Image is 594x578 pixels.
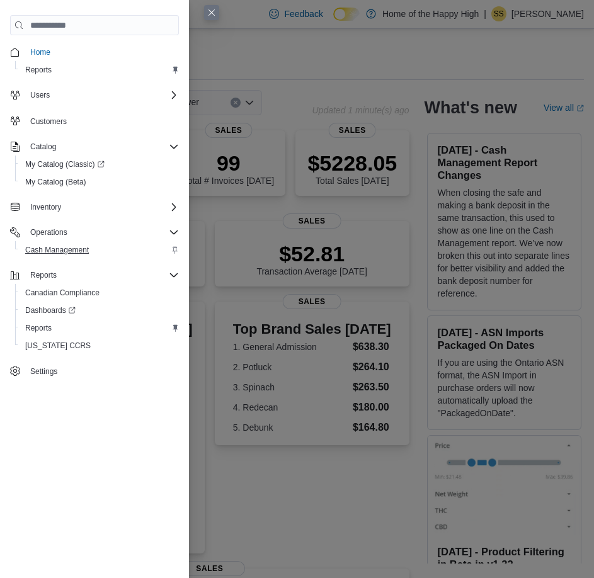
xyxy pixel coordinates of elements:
[25,113,179,128] span: Customers
[5,266,184,284] button: Reports
[5,43,184,61] button: Home
[25,305,76,315] span: Dashboards
[20,62,179,77] span: Reports
[25,288,100,298] span: Canadian Compliance
[5,138,184,156] button: Catalog
[30,202,61,212] span: Inventory
[25,363,179,379] span: Settings
[25,323,52,333] span: Reports
[30,142,56,152] span: Catalog
[20,62,57,77] a: Reports
[15,302,184,319] a: Dashboards
[20,338,179,353] span: Washington CCRS
[25,268,62,283] button: Reports
[25,200,66,215] button: Inventory
[15,284,184,302] button: Canadian Compliance
[25,45,55,60] a: Home
[25,364,62,379] a: Settings
[20,157,110,172] a: My Catalog (Classic)
[5,224,184,241] button: Operations
[25,114,72,129] a: Customers
[20,174,91,190] a: My Catalog (Beta)
[25,139,61,154] button: Catalog
[20,242,94,258] a: Cash Management
[25,44,179,60] span: Home
[15,337,184,354] button: [US_STATE] CCRS
[15,156,184,173] a: My Catalog (Classic)
[15,319,184,337] button: Reports
[5,198,184,216] button: Inventory
[20,320,179,336] span: Reports
[15,173,184,191] button: My Catalog (Beta)
[25,88,55,103] button: Users
[20,285,179,300] span: Canadian Compliance
[204,5,219,20] button: Close this dialog
[20,157,179,172] span: My Catalog (Classic)
[25,200,179,215] span: Inventory
[30,366,57,377] span: Settings
[25,159,105,169] span: My Catalog (Classic)
[25,139,179,154] span: Catalog
[20,174,179,190] span: My Catalog (Beta)
[15,241,184,259] button: Cash Management
[25,225,72,240] button: Operations
[25,225,179,240] span: Operations
[20,242,179,258] span: Cash Management
[20,338,96,353] a: [US_STATE] CCRS
[20,320,57,336] a: Reports
[15,61,184,79] button: Reports
[5,86,184,104] button: Users
[20,303,81,318] a: Dashboards
[10,38,179,383] nav: Complex example
[30,90,50,100] span: Users
[25,88,179,103] span: Users
[25,245,89,255] span: Cash Management
[25,177,86,187] span: My Catalog (Beta)
[20,303,179,318] span: Dashboards
[25,65,52,75] span: Reports
[5,111,184,130] button: Customers
[25,268,179,283] span: Reports
[30,270,57,280] span: Reports
[30,227,67,237] span: Operations
[20,285,105,300] a: Canadian Compliance
[30,47,50,57] span: Home
[30,116,67,127] span: Customers
[25,341,91,351] span: [US_STATE] CCRS
[5,362,184,380] button: Settings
